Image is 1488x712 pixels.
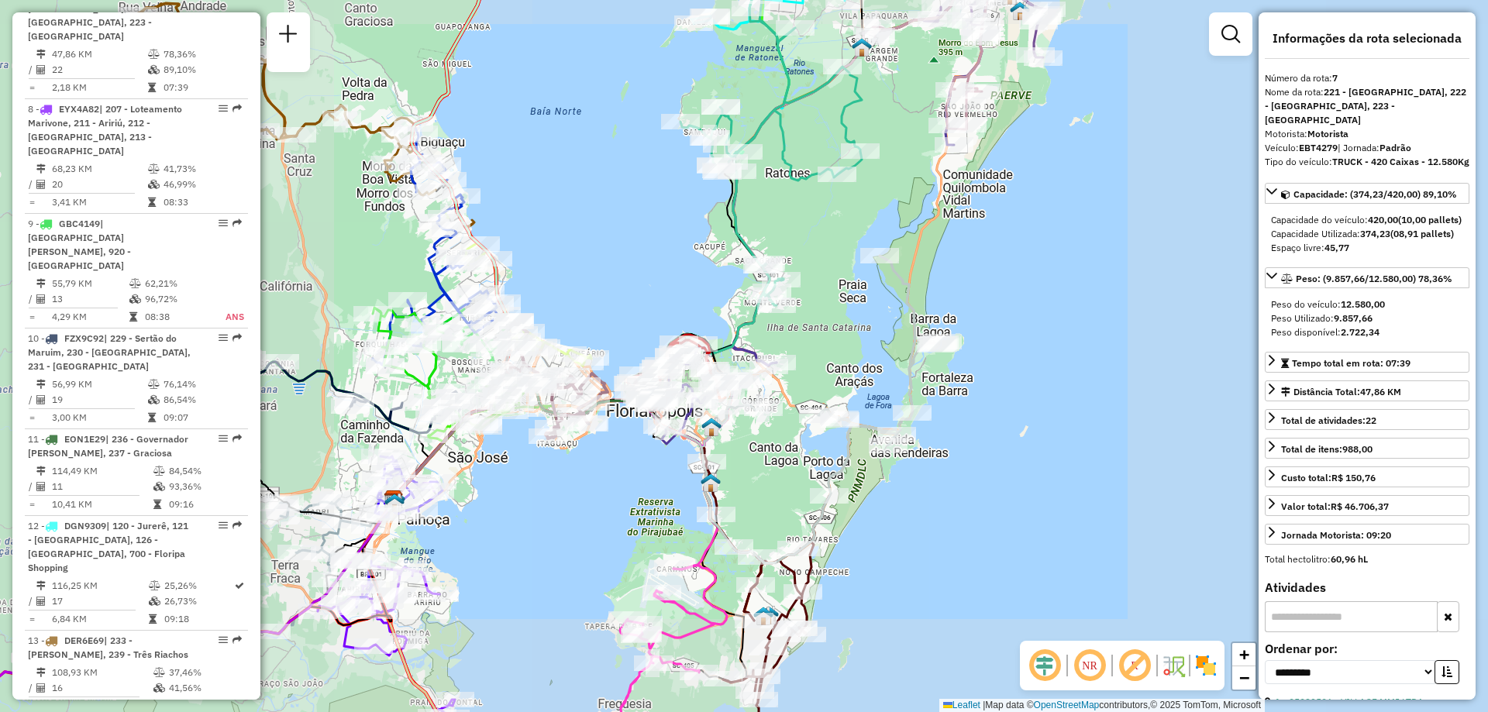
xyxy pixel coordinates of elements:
[219,104,228,113] em: Opções
[1271,213,1463,227] div: Capacidade do veículo:
[1366,414,1376,426] strong: 22
[701,417,722,437] img: Ilha Centro
[153,683,165,693] i: % de utilização da cubagem
[1265,409,1469,430] a: Total de atividades:22
[1265,183,1469,204] a: Capacidade: (374,23/420,00) 89,10%
[1265,85,1469,127] div: Nome da rota:
[1342,443,1373,455] strong: 988,00
[51,410,147,425] td: 3,00 KM
[129,279,141,288] i: % de utilização do peso
[36,380,46,389] i: Distância Total
[208,309,245,325] td: ANS
[28,611,36,627] td: =
[36,597,46,606] i: Total de Atividades
[219,333,228,342] em: Opções
[164,611,233,627] td: 09:18
[939,699,1265,712] div: Map data © contributors,© 2025 TomTom, Microsoft
[1338,142,1411,153] span: | Jornada:
[1398,214,1462,225] strong: (10,00 pallets)
[36,581,46,590] i: Distância Total
[144,309,208,325] td: 08:38
[852,37,872,57] img: FAD - Vargem Grande
[163,62,241,77] td: 89,10%
[64,433,105,445] span: EON1E29
[59,218,100,229] span: GBC4149
[1307,128,1348,139] strong: Motorista
[36,395,46,404] i: Total de Atividades
[753,606,773,626] img: WCL - Campeche
[149,614,157,624] i: Tempo total em rota
[332,552,370,568] div: Atividade não roteirizada - HIPER SELECT SUPERMERCADOS LTDA.
[28,218,131,271] span: | [GEOGRAPHIC_DATA][PERSON_NAME], 920 - [GEOGRAPHIC_DATA]
[168,463,242,479] td: 84,54%
[1331,553,1368,565] strong: 60,96 hL
[1271,227,1463,241] div: Capacidade Utilizada:
[36,65,46,74] i: Total de Atividades
[1275,696,1424,707] a: 1 - 05039506 - VILLAGE MMJ LTDA
[168,479,242,494] td: 93,36%
[148,50,160,59] i: % de utilização do peso
[1265,31,1469,46] h4: Informações da rota selecionada
[1331,500,1389,512] strong: R$ 46.706,37
[28,433,188,459] span: | 236 - Governador [PERSON_NAME], 237 - Graciosa
[1010,1,1030,21] img: 2311 - Warecloud Vargem do Bom Jesus
[149,597,160,606] i: % de utilização da cubagem
[51,80,147,95] td: 2,18 KM
[1281,528,1391,542] div: Jornada Motorista: 09:20
[51,46,147,62] td: 47,86 KM
[51,194,147,210] td: 3,41 KM
[51,177,147,192] td: 20
[1265,71,1469,85] div: Número da rota:
[1332,72,1338,84] strong: 7
[232,434,242,443] em: Rota exportada
[1265,639,1469,658] label: Ordenar por:
[1265,438,1469,459] a: Total de itens:988,00
[64,332,104,344] span: FZX9C92
[51,665,153,680] td: 108,93 KM
[153,466,165,476] i: % de utilização do peso
[36,683,46,693] i: Total de Atividades
[1265,155,1469,169] div: Tipo do veículo:
[51,291,129,307] td: 13
[235,581,244,590] i: Rota otimizada
[1332,156,1469,167] strong: TRUCK - 420 Caixas - 12.580Kg
[163,46,241,62] td: 78,36%
[1265,466,1469,487] a: Custo total:R$ 150,76
[1265,291,1469,346] div: Peso: (9.857,66/12.580,00) 78,36%
[1435,660,1459,684] button: Ordem crescente
[164,578,233,593] td: 25,26%
[983,700,985,710] span: |
[1368,214,1398,225] strong: 420,00
[28,635,188,660] span: 13 -
[232,521,242,530] em: Rota exportada
[1296,273,1452,284] span: Peso: (9.857,66/12.580,00) 78,36%
[51,463,153,479] td: 114,49 KM
[148,395,160,404] i: % de utilização da cubagem
[51,392,147,408] td: 19
[28,433,188,459] span: 11 -
[129,312,137,322] i: Tempo total em rota
[163,410,241,425] td: 09:07
[1232,666,1255,690] a: Zoom out
[148,180,160,189] i: % de utilização da cubagem
[153,668,165,677] i: % de utilização do peso
[1265,495,1469,516] a: Valor total:R$ 46.706,37
[232,635,242,645] em: Rota exportada
[1341,298,1385,310] strong: 12.580,00
[148,83,156,92] i: Tempo total em rota
[1232,643,1255,666] a: Zoom in
[59,103,99,115] span: EYX4A82
[1360,386,1401,397] span: 47,86 KM
[219,635,228,645] em: Opções
[1265,267,1469,288] a: Peso: (9.857,66/12.580,00) 78,36%
[163,194,241,210] td: 08:33
[1379,142,1411,153] strong: Padrão
[1026,647,1063,684] span: Ocultar deslocamento
[232,333,242,342] em: Rota exportada
[149,581,160,590] i: % de utilização do peso
[36,294,46,304] i: Total de Atividades
[64,520,106,531] span: DGN9309
[1215,19,1246,50] a: Exibir filtros
[232,218,242,228] em: Rota exportada
[1331,472,1376,483] strong: R$ 150,76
